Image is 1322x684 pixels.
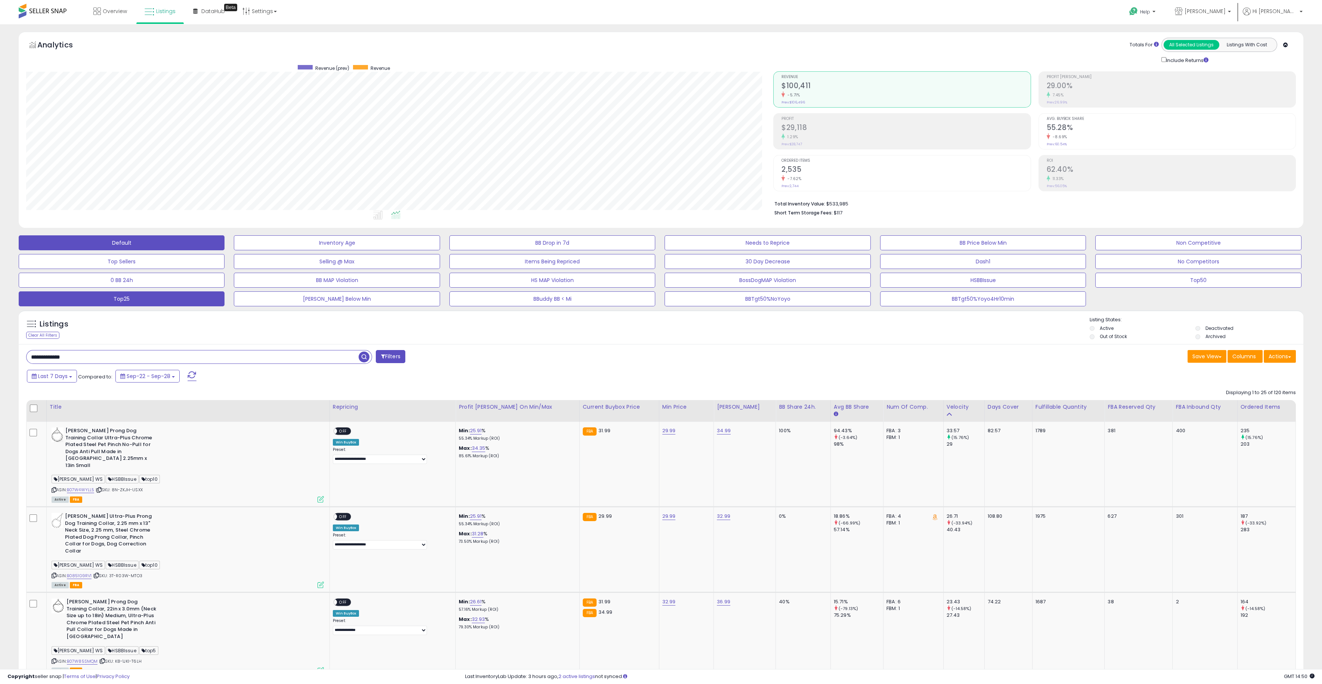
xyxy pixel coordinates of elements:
span: 31.99 [598,598,610,605]
button: BB Drop in 7d [449,235,655,250]
span: OFF [337,514,349,520]
span: ROI [1047,159,1295,163]
span: Listings [156,7,176,15]
button: No Competitors [1095,254,1301,269]
small: (-79.13%) [839,606,858,612]
div: 1975 [1035,513,1099,520]
h2: 55.28% [1047,123,1295,133]
h5: Analytics [37,40,87,52]
div: FBM: 1 [886,605,938,612]
div: FBA: 4 [886,513,938,520]
b: Min: [459,427,470,434]
h2: 2,535 [781,165,1030,175]
a: B07W85SMQM [67,658,98,665]
div: Clear All Filters [26,332,59,339]
span: DataHub [201,7,225,15]
div: ASIN: [52,427,324,502]
div: % [459,530,573,544]
span: $117 [834,209,842,216]
button: [PERSON_NAME] Below Min [234,291,440,306]
p: 85.61% Markup (ROI) [459,454,573,459]
p: 73.50% Markup (ROI) [459,539,573,544]
small: Prev: 56.05% [1047,184,1067,188]
span: Overview [103,7,127,15]
div: FBA: 3 [886,427,938,434]
small: 1.29% [785,134,798,140]
div: 2 [1176,598,1231,605]
a: Help [1123,1,1163,24]
div: Min Price [662,403,710,411]
div: 40% [779,598,825,605]
div: % [459,427,573,441]
h2: 29.00% [1047,81,1295,92]
label: Out of Stock [1100,333,1127,340]
button: Needs to Reprice [665,235,870,250]
div: 26.71 [947,513,984,520]
span: [PERSON_NAME] WS [52,475,105,483]
div: 400 [1176,427,1231,434]
button: BBTgt50%NoYoyo [665,291,870,306]
div: 94.43% [834,427,883,434]
a: 36.99 [717,598,730,606]
span: Hi [PERSON_NAME] [1253,7,1297,15]
button: Selling @ Max [234,254,440,269]
div: 187 [1241,513,1295,520]
div: FBA Reserved Qty [1108,403,1169,411]
small: FBA [583,609,597,617]
button: Actions [1264,350,1296,363]
button: HS MAP Violation [449,273,655,288]
th: The percentage added to the cost of goods (COGS) that forms the calculator for Min & Max prices. [456,400,579,422]
div: Num of Comp. [886,403,940,411]
button: Items Being Repriced [449,254,655,269]
span: Avg. Buybox Share [1047,117,1295,121]
small: -8.69% [1050,134,1067,140]
button: BossDogMAP Violation [665,273,870,288]
h5: Listings [40,319,68,329]
div: Avg BB Share [834,403,880,411]
div: FBA: 6 [886,598,938,605]
div: Preset: [333,447,450,464]
button: Top Sellers [19,254,225,269]
div: 38 [1108,598,1167,605]
div: 1687 [1035,598,1099,605]
span: 34.99 [598,609,612,616]
a: B07W4WYLL5 [67,487,95,493]
p: 55.34% Markup (ROI) [459,521,573,527]
img: 41Ye3HppBHL._SL40_.jpg [52,598,65,613]
span: [PERSON_NAME] [1185,7,1226,15]
a: Terms of Use [64,673,96,680]
h2: $29,118 [781,123,1030,133]
label: Archived [1205,333,1226,340]
div: 100% [779,427,825,434]
button: BBuddy BB < Mi [449,291,655,306]
span: All listings currently available for purchase on Amazon [52,668,69,674]
span: Revenue (prev) [315,65,349,71]
a: 25.91 [470,427,482,434]
div: Title [50,403,326,411]
i: Get Help [1129,7,1138,16]
small: Prev: $28,747 [781,142,802,146]
span: HSBBIssue [106,561,139,569]
span: FBA [70,668,83,674]
div: 627 [1108,513,1167,520]
a: Privacy Policy [97,673,130,680]
div: 203 [1241,441,1295,448]
div: 164 [1241,598,1295,605]
div: 0% [779,513,825,520]
div: 1789 [1035,427,1099,434]
div: FBM: 1 [886,434,938,441]
small: (-33.92%) [1245,520,1266,526]
div: 75.29% [834,612,883,619]
span: 31.99 [598,427,610,434]
b: Total Inventory Value: [774,201,825,207]
div: 29 [947,441,984,448]
small: Prev: $106,496 [781,100,805,105]
b: Min: [459,598,470,605]
small: (15.76%) [951,434,969,440]
img: 41CznFFGzaL._SL40_.jpg [52,513,63,528]
div: % [459,616,573,630]
div: 57.14% [834,526,883,533]
div: FBM: 1 [886,520,938,526]
span: [PERSON_NAME] WS [52,561,105,569]
small: Prev: 26.99% [1047,100,1067,105]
